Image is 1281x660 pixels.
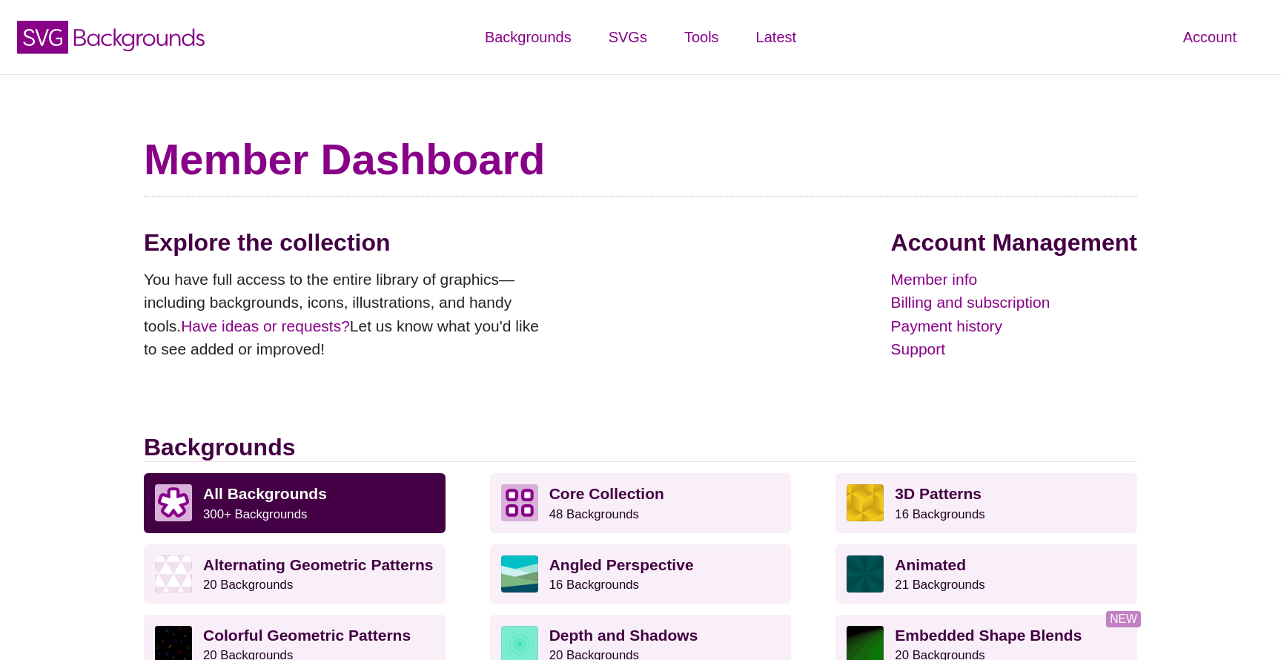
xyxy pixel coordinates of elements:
small: 20 Backgrounds [203,578,293,592]
a: Tools [666,15,738,59]
strong: All Backgrounds [203,485,327,502]
small: 21 Backgrounds [895,578,984,592]
a: Latest [738,15,815,59]
a: SVGs [590,15,666,59]
a: Payment history [891,314,1137,338]
strong: Depth and Shadows [549,627,698,644]
h2: Backgrounds [144,433,1137,462]
strong: Alternating Geometric Patterns [203,556,433,573]
a: Backgrounds [466,15,590,59]
small: 16 Backgrounds [895,507,984,521]
h2: Account Management [891,228,1137,257]
small: 300+ Backgrounds [203,507,307,521]
a: Alternating Geometric Patterns20 Backgrounds [144,544,446,604]
img: light purple and white alternating triangle pattern [155,555,192,593]
strong: Colorful Geometric Patterns [203,627,411,644]
strong: Angled Perspective [549,556,694,573]
strong: 3D Patterns [895,485,982,502]
a: Billing and subscription [891,291,1137,314]
img: fancy golden cube pattern [847,484,884,521]
strong: Core Collection [549,485,664,502]
h1: Member Dashboard [144,133,1137,185]
a: Have ideas or requests? [181,317,350,334]
a: Member info [891,268,1137,291]
a: Core Collection 48 Backgrounds [490,473,792,532]
h2: Explore the collection [144,228,552,257]
img: abstract landscape with sky mountains and water [501,555,538,593]
a: Angled Perspective16 Backgrounds [490,544,792,604]
a: Account [1165,15,1255,59]
small: 48 Backgrounds [549,507,639,521]
small: 16 Backgrounds [549,578,639,592]
strong: Embedded Shape Blends [895,627,1082,644]
a: All Backgrounds 300+ Backgrounds [144,473,446,532]
a: Support [891,337,1137,361]
strong: Animated [895,556,966,573]
p: You have full access to the entire library of graphics—including backgrounds, icons, illustration... [144,268,552,361]
img: green rave light effect animated background [847,555,884,593]
a: 3D Patterns16 Backgrounds [835,473,1137,532]
a: Animated21 Backgrounds [835,544,1137,604]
